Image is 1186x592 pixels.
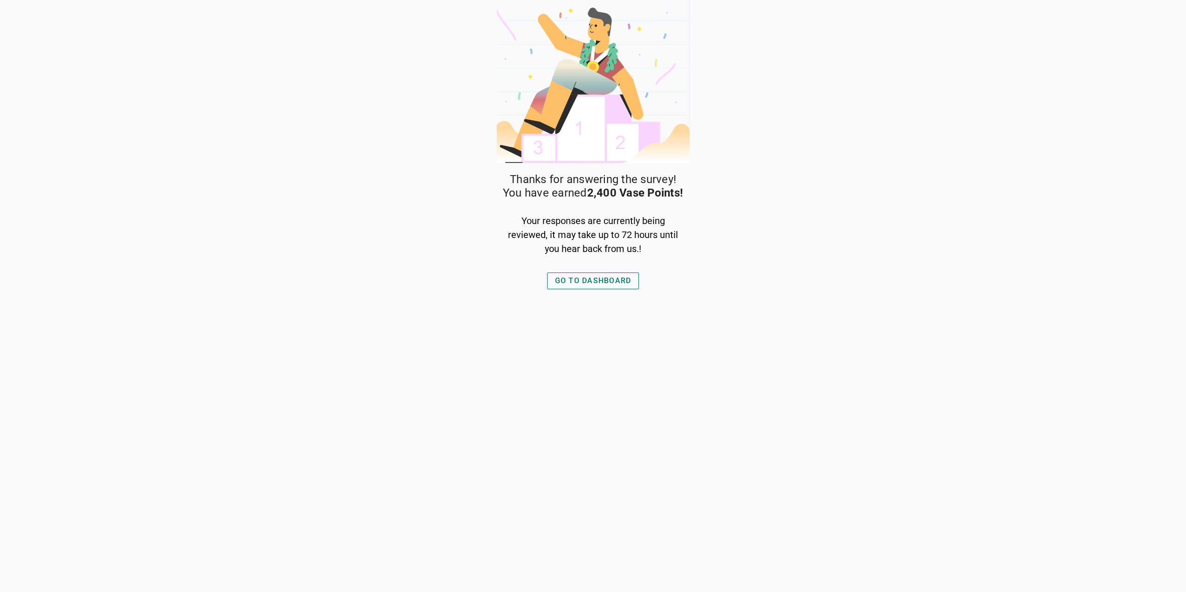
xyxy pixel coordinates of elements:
[555,275,631,286] div: GO TO DASHBOARD
[503,186,683,200] span: You have earned
[510,173,676,186] span: Thanks for answering the survey!
[547,272,639,289] button: GO TO DASHBOARD
[587,186,684,199] strong: 2,400 Vase Points!
[507,214,680,256] div: Your responses are currently being reviewed, it may take up to 72 hours until you hear back from ...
